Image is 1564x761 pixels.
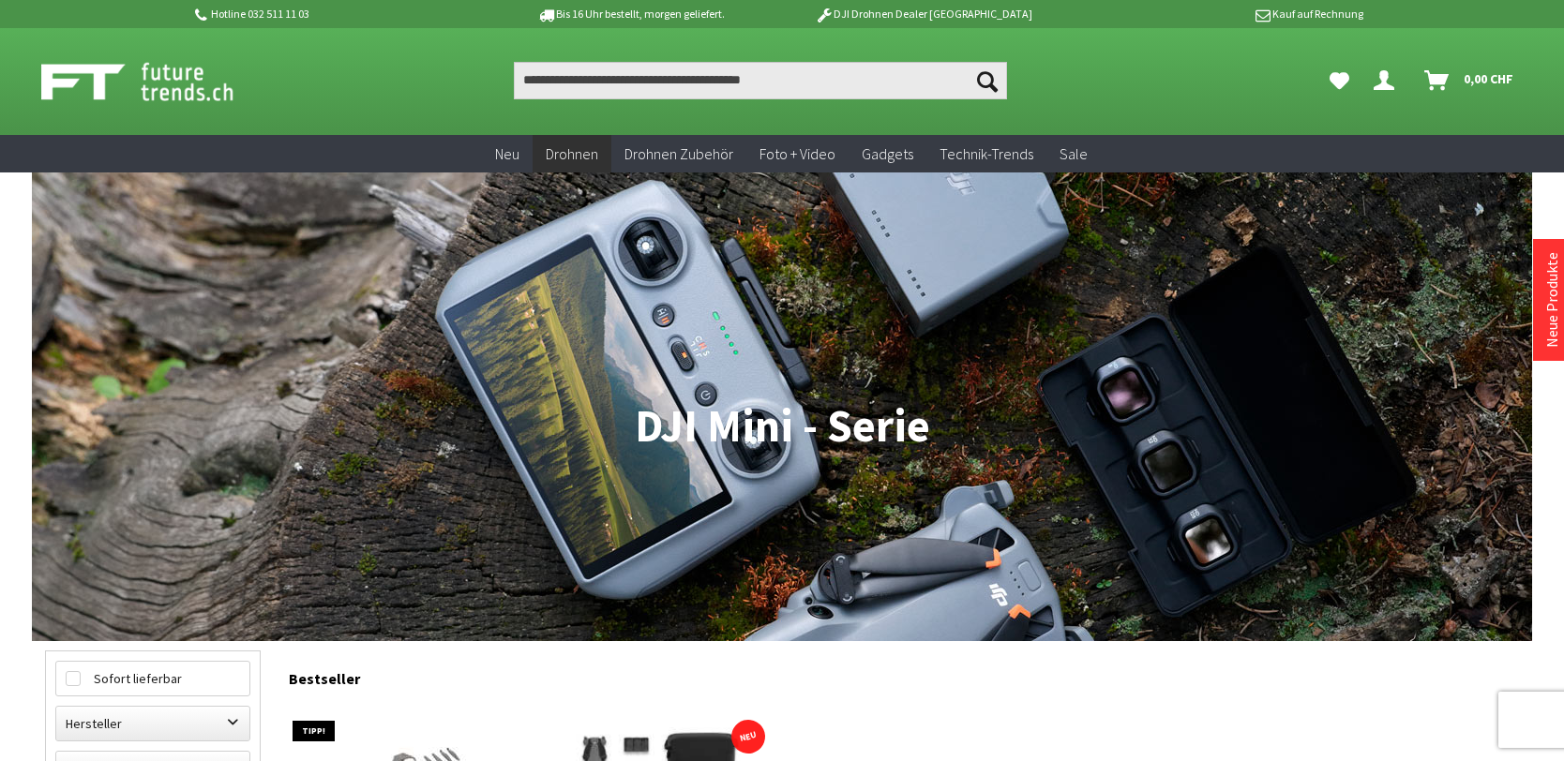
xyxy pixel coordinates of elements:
[940,144,1033,163] span: Technik-Trends
[56,707,249,740] label: Hersteller
[495,144,519,163] span: Neu
[56,662,249,695] label: Sofort lieferbar
[484,3,776,25] p: Bis 16 Uhr bestellt, morgen geliefert.
[1464,64,1513,94] span: 0,00 CHF
[1542,252,1561,348] a: Neue Produkte
[45,403,1519,450] h1: DJI Mini - Serie
[611,135,746,173] a: Drohnen Zubehör
[1320,62,1359,99] a: Meine Favoriten
[759,144,835,163] span: Foto + Video
[533,135,611,173] a: Drohnen
[862,144,913,163] span: Gadgets
[482,135,533,173] a: Neu
[1060,144,1088,163] span: Sale
[1417,62,1523,99] a: Warenkorb
[926,135,1046,173] a: Technik-Trends
[1070,3,1362,25] p: Kauf auf Rechnung
[968,62,1007,99] button: Suchen
[777,3,1070,25] p: DJI Drohnen Dealer [GEOGRAPHIC_DATA]
[546,144,598,163] span: Drohnen
[41,58,275,105] img: Shop Futuretrends - zur Startseite wechseln
[849,135,926,173] a: Gadgets
[289,650,1519,697] div: Bestseller
[1366,62,1409,99] a: Dein Konto
[624,144,733,163] span: Drohnen Zubehör
[191,3,484,25] p: Hotline 032 511 11 03
[1046,135,1101,173] a: Sale
[514,62,1007,99] input: Produkt, Marke, Kategorie, EAN, Artikelnummer…
[746,135,849,173] a: Foto + Video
